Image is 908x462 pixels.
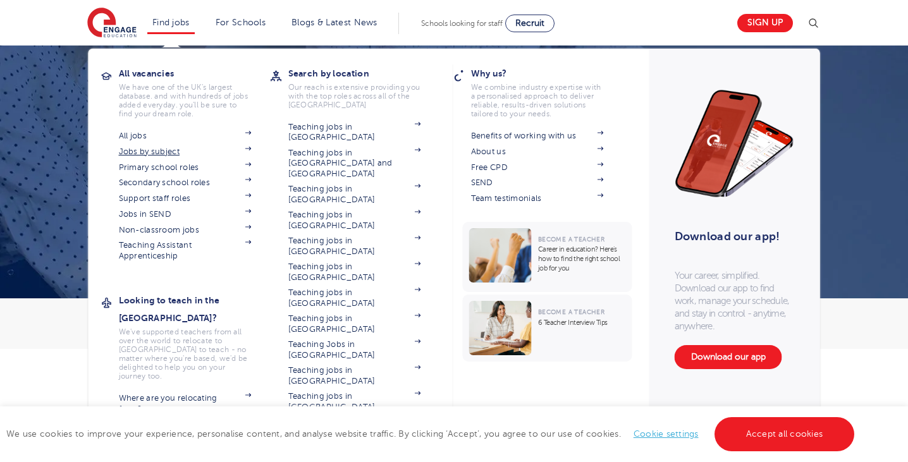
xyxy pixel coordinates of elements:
a: Support staff roles [119,193,252,204]
a: Teaching jobs in [GEOGRAPHIC_DATA] [288,288,421,308]
a: For Schools [216,18,266,27]
a: SEND [471,178,604,188]
a: Secondary school roles [119,178,252,188]
a: All jobs [119,131,252,141]
p: We have one of the UK's largest database. and with hundreds of jobs added everyday. you'll be sur... [119,83,252,118]
a: Teaching jobs in [GEOGRAPHIC_DATA] [288,122,421,143]
p: 6 Teacher Interview Tips [538,318,626,327]
a: Find jobs [152,18,190,27]
span: We use cookies to improve your experience, personalise content, and analyse website traffic. By c... [6,429,857,439]
p: We've supported teachers from all over the world to relocate to [GEOGRAPHIC_DATA] to teach - no m... [119,327,252,380]
a: Become a TeacherCareer in education? Here’s how to find the right school job for you [463,222,635,292]
a: Download our app [675,345,782,369]
p: We combine industry expertise with a personalised approach to deliver reliable, results-driven so... [471,83,604,118]
h3: Looking to teach in the [GEOGRAPHIC_DATA]? [119,291,271,327]
a: All vacanciesWe have one of the UK's largest database. and with hundreds of jobs added everyday. ... [119,64,271,118]
a: Where are you relocating from? [119,393,252,414]
h3: Search by location [288,64,440,82]
p: Your career, simplified. Download our app to find work, manage your schedule, and stay in control... [675,269,795,332]
a: Primary school roles [119,162,252,173]
a: Teaching jobs in [GEOGRAPHIC_DATA] [288,313,421,334]
a: Cookie settings [634,429,699,439]
a: Teaching Jobs in [GEOGRAPHIC_DATA] [288,339,421,360]
p: Our reach is extensive providing you with the top roles across all of the [GEOGRAPHIC_DATA] [288,83,421,109]
h3: All vacancies [119,64,271,82]
a: Free CPD [471,162,604,173]
a: Teaching jobs in [GEOGRAPHIC_DATA] and [GEOGRAPHIC_DATA] [288,148,421,179]
a: About us [471,147,604,157]
a: Teaching jobs in [GEOGRAPHIC_DATA] [288,262,421,283]
a: Blogs & Latest News [291,18,377,27]
img: Engage Education [87,8,137,39]
span: Recruit [515,18,544,28]
a: Non-classroom jobs [119,225,252,235]
a: Teaching jobs in [GEOGRAPHIC_DATA] [288,236,421,257]
span: Become a Teacher [538,308,604,315]
a: Looking to teach in the [GEOGRAPHIC_DATA]?We've supported teachers from all over the world to rel... [119,291,271,380]
span: Schools looking for staff [421,19,503,28]
h3: Why us? [471,64,623,82]
a: Recruit [505,15,555,32]
a: Teaching jobs in [GEOGRAPHIC_DATA] [288,365,421,386]
a: Jobs by subject [119,147,252,157]
a: Sign up [737,14,793,32]
a: Become a Teacher6 Teacher Interview Tips [463,295,635,362]
a: Team testimonials [471,193,604,204]
a: Teaching Assistant Apprenticeship [119,240,252,261]
a: Accept all cookies [715,417,855,451]
a: Teaching jobs in [GEOGRAPHIC_DATA] [288,210,421,231]
a: Teaching jobs in [GEOGRAPHIC_DATA] [288,391,421,412]
a: Why us?We combine industry expertise with a personalised approach to deliver reliable, results-dr... [471,64,623,118]
span: Become a Teacher [538,236,604,243]
a: Jobs in SEND [119,209,252,219]
a: Search by locationOur reach is extensive providing you with the top roles across all of the [GEOG... [288,64,440,109]
a: Benefits of working with us [471,131,604,141]
h3: Download our app! [675,222,789,250]
a: Teaching jobs in [GEOGRAPHIC_DATA] [288,184,421,205]
p: Career in education? Here’s how to find the right school job for you [538,245,626,273]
